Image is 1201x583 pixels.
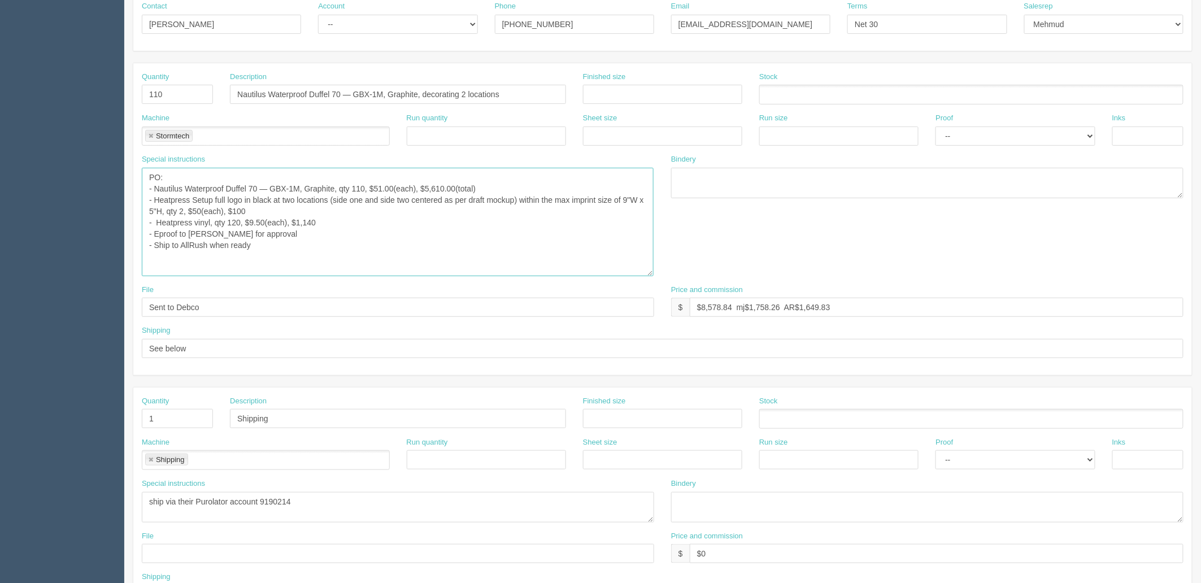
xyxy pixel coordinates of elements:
[142,72,169,82] label: Quantity
[1024,1,1053,12] label: Salesrep
[583,396,626,407] label: Finished size
[142,1,167,12] label: Contact
[156,456,185,463] div: Shipping
[407,113,448,124] label: Run quantity
[671,154,696,165] label: Bindery
[142,478,205,489] label: Special instructions
[495,1,516,12] label: Phone
[759,437,788,448] label: Run size
[142,168,654,276] textarea: PO: - Nautilus Waterproof Duffel 110 — GBX-1L, Camel, qty 60, $59.50(each), $3,570(total) - Heatp...
[671,478,696,489] label: Bindery
[142,572,171,582] label: Shipping
[407,437,448,448] label: Run quantity
[671,1,690,12] label: Email
[142,437,169,448] label: Machine
[156,132,189,140] div: Stormtech
[142,396,169,407] label: Quantity
[671,531,743,542] label: Price and commission
[935,113,953,124] label: Proof
[671,298,690,317] div: $
[230,72,267,82] label: Description
[142,325,171,336] label: Shipping
[230,396,267,407] label: Description
[847,1,867,12] label: Terms
[1112,113,1126,124] label: Inks
[671,285,743,295] label: Price and commission
[759,72,778,82] label: Stock
[142,154,205,165] label: Special instructions
[142,492,654,523] textarea: ship via their Purolator account 9190214
[318,1,345,12] label: Account
[583,72,626,82] label: Finished size
[142,285,154,295] label: File
[759,113,788,124] label: Run size
[142,531,154,542] label: File
[759,396,778,407] label: Stock
[1112,437,1126,448] label: Inks
[583,113,617,124] label: Sheet size
[671,544,690,563] div: $
[142,113,169,124] label: Machine
[583,437,617,448] label: Sheet size
[935,437,953,448] label: Proof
